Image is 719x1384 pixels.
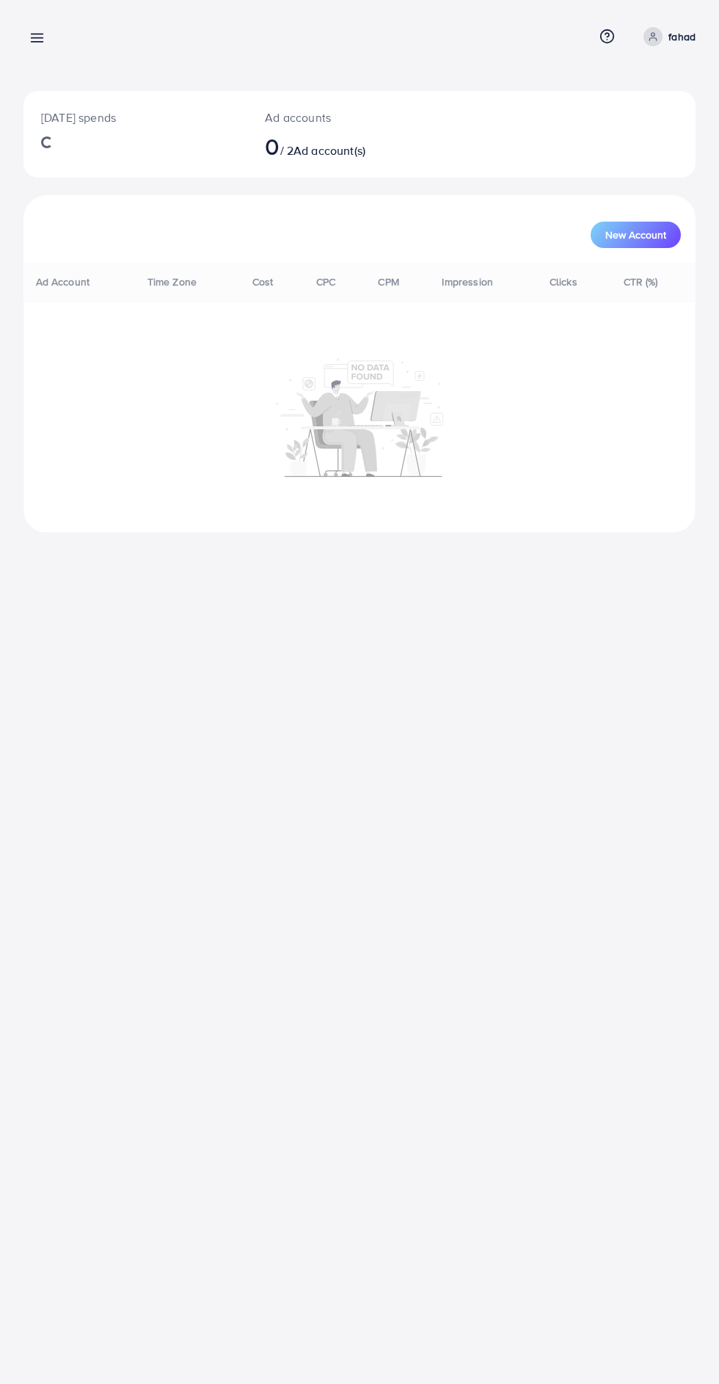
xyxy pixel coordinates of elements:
[265,132,398,160] h2: / 2
[605,230,666,240] span: New Account
[293,142,365,159] span: Ad account(s)
[265,129,280,163] span: 0
[591,222,681,248] button: New Account
[265,109,398,126] p: Ad accounts
[668,28,696,45] p: fahad
[41,109,230,126] p: [DATE] spends
[638,27,696,46] a: fahad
